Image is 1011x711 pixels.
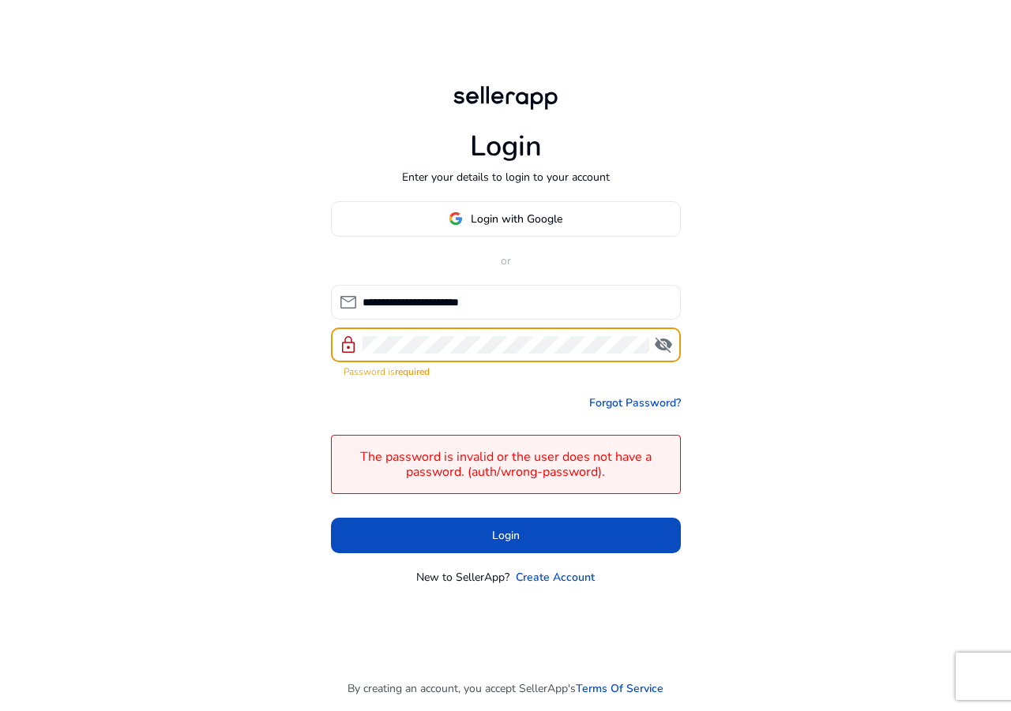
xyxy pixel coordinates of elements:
[340,450,672,480] h4: The password is invalid or the user does not have a password. (auth/wrong-password).
[331,253,681,269] p: or
[344,362,668,379] mat-error: Password is
[331,201,681,237] button: Login with Google
[471,211,562,227] span: Login with Google
[339,335,358,354] span: lock
[339,293,358,312] span: mail
[492,527,520,544] span: Login
[576,680,663,697] a: Terms Of Service
[449,211,463,226] img: google-logo.svg
[516,569,595,586] a: Create Account
[402,169,610,185] p: Enter your details to login to your account
[395,365,430,378] strong: required
[589,395,681,411] a: Forgot Password?
[416,569,509,586] p: New to SellerApp?
[331,518,681,553] button: Login
[470,129,542,163] h1: Login
[654,335,673,354] span: visibility_off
